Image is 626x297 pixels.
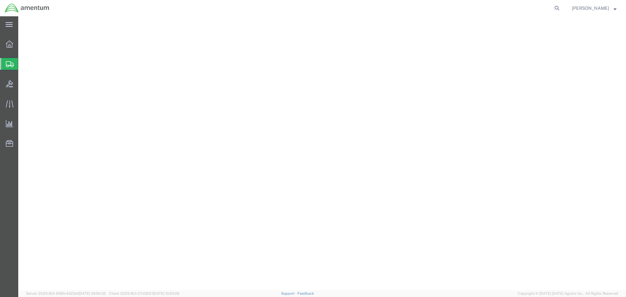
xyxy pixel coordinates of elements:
span: Copyright © [DATE]-[DATE] Agistix Inc., All Rights Reserved [518,291,618,296]
span: Ahmed Warraiat [572,5,609,12]
span: Server: 2025.18.0-659fc4323ef [26,291,106,295]
a: Support [281,291,297,295]
iframe: FS Legacy Container [18,16,626,290]
span: [DATE] 09:50:32 [79,291,106,295]
img: logo [5,3,50,13]
span: Client: 2025.18.0-27d3021 [109,291,179,295]
a: Feedback [297,291,314,295]
span: [DATE] 10:20:09 [153,291,179,295]
button: [PERSON_NAME] [572,4,617,12]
